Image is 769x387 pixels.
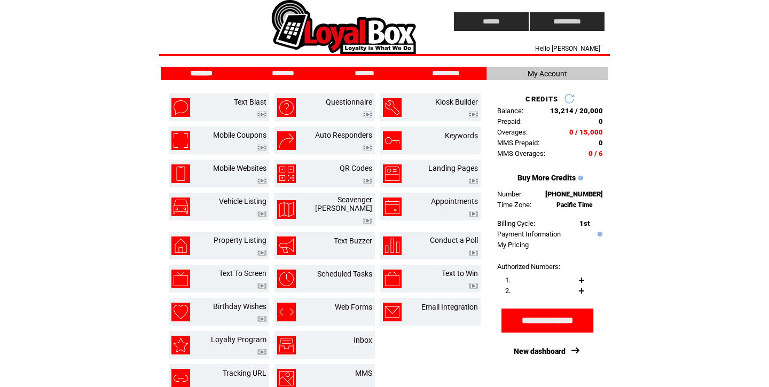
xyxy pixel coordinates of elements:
img: help.gif [595,232,602,236]
img: scavenger-hunt.png [277,200,296,219]
span: Balance: [497,107,523,115]
img: text-to-screen.png [171,270,190,288]
a: Mobile Coupons [213,131,266,139]
img: kiosk-builder.png [383,98,402,117]
img: vehicle-listing.png [171,198,190,216]
img: birthday-wishes.png [171,303,190,321]
img: loyalty-program.png [171,336,190,354]
span: MMS Overages: [497,149,545,157]
img: video.png [363,145,372,151]
span: 1st [579,219,590,227]
a: Landing Pages [428,164,478,172]
a: QR Codes [340,164,372,172]
img: appointments.png [383,198,402,216]
a: Vehicle Listing [219,197,266,206]
img: keywords.png [383,131,402,150]
span: Pacific Time [556,201,593,209]
span: CREDITS [525,95,558,103]
img: web-forms.png [277,303,296,321]
img: video.png [257,283,266,289]
a: Scavenger [PERSON_NAME] [315,195,372,212]
a: Keywords [445,131,478,140]
a: Kiosk Builder [435,98,478,106]
span: My Account [528,69,567,78]
img: video.png [257,145,266,151]
img: video.png [363,218,372,224]
a: Text Blast [234,98,266,106]
img: auto-responders.png [277,131,296,150]
img: video.png [257,316,266,322]
span: Time Zone: [497,201,531,209]
a: Conduct a Poll [430,236,478,244]
span: 0 [599,117,603,125]
a: Questionnaire [326,98,372,106]
img: property-listing.png [171,236,190,255]
a: Property Listing [214,236,266,244]
img: inbox.png [277,336,296,354]
span: Prepaid: [497,117,522,125]
span: Overages: [497,128,528,136]
span: 0 / 6 [588,149,603,157]
img: video.png [257,211,266,217]
img: landing-pages.png [383,164,402,183]
span: Authorized Numbers: [497,263,560,271]
span: 1. [505,276,511,284]
a: Loyalty Program [211,335,266,344]
img: mobile-coupons.png [171,131,190,150]
span: 13,214 / 20,000 [550,107,603,115]
span: [PHONE_NUMBER] [545,190,603,198]
a: Text Buzzer [334,236,372,245]
img: help.gif [576,176,583,180]
img: qr-codes.png [277,164,296,183]
a: Text to Win [442,269,478,278]
img: mobile-websites.png [171,164,190,183]
a: Payment Information [497,230,561,238]
img: text-to-win.png [383,270,402,288]
img: video.png [257,349,266,355]
img: video.png [469,178,478,184]
span: Number: [497,190,523,198]
img: video.png [363,178,372,184]
img: video.png [469,250,478,256]
a: Auto Responders [315,131,372,139]
a: MMS [355,369,372,377]
span: Hello [PERSON_NAME] [535,45,600,52]
a: Birthday Wishes [213,302,266,311]
img: video.png [257,250,266,256]
img: conduct-a-poll.png [383,236,402,255]
img: questionnaire.png [277,98,296,117]
span: 0 / 15,000 [569,128,603,136]
span: 0 [599,139,603,147]
span: Billing Cycle: [497,219,535,227]
img: video.png [469,211,478,217]
img: scheduled-tasks.png [277,270,296,288]
a: New dashboard [514,347,566,356]
img: email-integration.png [383,303,402,321]
a: Scheduled Tasks [317,270,372,278]
img: video.png [469,283,478,289]
a: Mobile Websites [213,164,266,172]
a: Inbox [354,336,372,344]
a: Tracking URL [223,369,266,377]
span: 2. [505,287,511,295]
span: MMS Prepaid: [497,139,539,147]
a: My Pricing [497,241,529,249]
img: text-blast.png [171,98,190,117]
a: Email Integration [421,303,478,311]
img: video.png [257,112,266,117]
img: video.png [469,112,478,117]
a: Text To Screen [219,269,266,278]
a: Appointments [431,197,478,206]
a: Web Forms [335,303,372,311]
a: Buy More Credits [517,173,576,182]
img: text-buzzer.png [277,236,296,255]
img: video.png [257,178,266,184]
img: video.png [363,112,372,117]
